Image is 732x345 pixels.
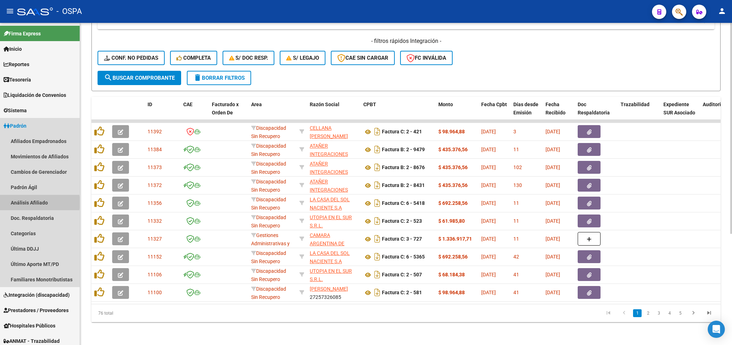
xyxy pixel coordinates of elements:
[578,102,610,115] span: Doc Respaldatoria
[310,286,348,292] span: [PERSON_NAME]
[513,200,519,206] span: 11
[373,144,382,155] i: Descargar documento
[310,215,352,228] span: UTOPIA EN EL SUR S.R.L.
[513,147,519,152] span: 11
[438,254,468,260] strong: $ 692.258,56
[382,236,422,242] strong: Factura C: 3 - 727
[310,268,352,282] span: UTOPIA EN EL SUR S.R.L.
[310,143,348,165] span: ATAÑER INTEGRACIONES S.R.L
[310,178,358,193] div: 30716229978
[546,200,560,206] span: [DATE]
[307,97,360,128] datatable-header-cell: Razón Social
[663,102,695,115] span: Expediente SUR Asociado
[546,182,560,188] span: [DATE]
[481,200,496,206] span: [DATE]
[546,218,560,224] span: [DATE]
[145,97,180,128] datatable-header-cell: ID
[251,179,286,193] span: Discapacidad Sin Recupero
[251,215,286,228] span: Discapacidad Sin Recupero
[212,102,239,115] span: Facturado x Orden De
[653,307,664,319] li: page 3
[400,51,453,65] button: FC Inválida
[148,236,162,242] span: 11327
[310,213,358,228] div: 30715846795
[513,182,522,188] span: 130
[4,76,31,84] span: Tesorería
[6,7,14,15] mat-icon: menu
[331,51,395,65] button: CAE SIN CARGAR
[438,182,468,188] strong: $ 435.376,56
[310,267,358,282] div: 30715846795
[382,165,425,171] strong: Factura B: 2 - 8676
[618,97,661,128] datatable-header-cell: Trazabilidad
[148,290,162,295] span: 11100
[98,37,714,45] h4: - filtros rápidos Integración -
[511,97,543,128] datatable-header-cell: Días desde Emisión
[438,236,472,242] strong: $ 1.336.917,71
[546,129,560,134] span: [DATE]
[382,183,425,188] strong: Factura B: 2 - 8431
[251,102,262,107] span: Area
[438,147,468,152] strong: $ 435.376,56
[703,102,724,107] span: Auditoria
[148,129,162,134] span: 11392
[633,309,642,317] a: 1
[478,97,511,128] datatable-header-cell: Fecha Cpbt
[481,102,507,107] span: Fecha Cpbt
[575,97,618,128] datatable-header-cell: Doc Respaldatoria
[148,254,162,260] span: 11152
[251,268,286,282] span: Discapacidad Sin Recupero
[91,304,216,322] div: 76 total
[481,182,496,188] span: [DATE]
[373,287,382,298] i: Descargar documento
[546,290,560,295] span: [DATE]
[183,102,193,107] span: CAE
[251,161,286,175] span: Discapacidad Sin Recupero
[148,102,152,107] span: ID
[382,290,422,296] strong: Factura C: 2 - 581
[602,309,615,317] a: go to first page
[644,309,652,317] a: 2
[310,160,358,175] div: 30716229978
[56,4,82,19] span: - OSPA
[513,164,522,170] span: 102
[148,218,162,224] span: 11332
[632,307,643,319] li: page 1
[513,129,516,134] span: 3
[702,309,716,317] a: go to last page
[310,232,357,271] span: CAMARA ARGENTINA DE DESARROLLADORES DE SOFTWARE INDEPENDIENTES
[661,97,700,128] datatable-header-cell: Expediente SUR Asociado
[373,251,382,262] i: Descargar documento
[98,71,181,85] button: Buscar Comprobante
[513,218,519,224] span: 11
[481,129,496,134] span: [DATE]
[104,55,158,61] span: Conf. no pedidas
[513,236,519,242] span: 11
[438,272,465,277] strong: $ 68.184,38
[360,97,435,128] datatable-header-cell: CPBT
[148,147,162,152] span: 11384
[438,200,468,206] strong: $ 692.258,56
[4,122,26,130] span: Padrón
[382,129,422,135] strong: Factura C: 2 - 421
[248,97,297,128] datatable-header-cell: Area
[4,337,60,345] span: ANMAT - Trazabilidad
[382,254,425,260] strong: Factura C: 6 - 5365
[148,164,162,170] span: 11373
[148,182,162,188] span: 11372
[373,126,382,137] i: Descargar documento
[546,164,560,170] span: [DATE]
[513,290,519,295] span: 41
[193,75,245,81] span: Borrar Filtros
[438,218,465,224] strong: $ 61.985,80
[251,232,290,255] span: Gestiones Administrativas y Otros
[223,51,275,65] button: S/ Doc Resp.
[310,250,350,264] span: LA CASA DEL SOL NACIENTE S.A
[104,75,175,81] span: Buscar Comprobante
[546,254,560,260] span: [DATE]
[665,309,674,317] a: 4
[664,307,675,319] li: page 4
[687,309,700,317] a: go to next page
[310,249,358,264] div: 30624243818
[438,102,453,107] span: Monto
